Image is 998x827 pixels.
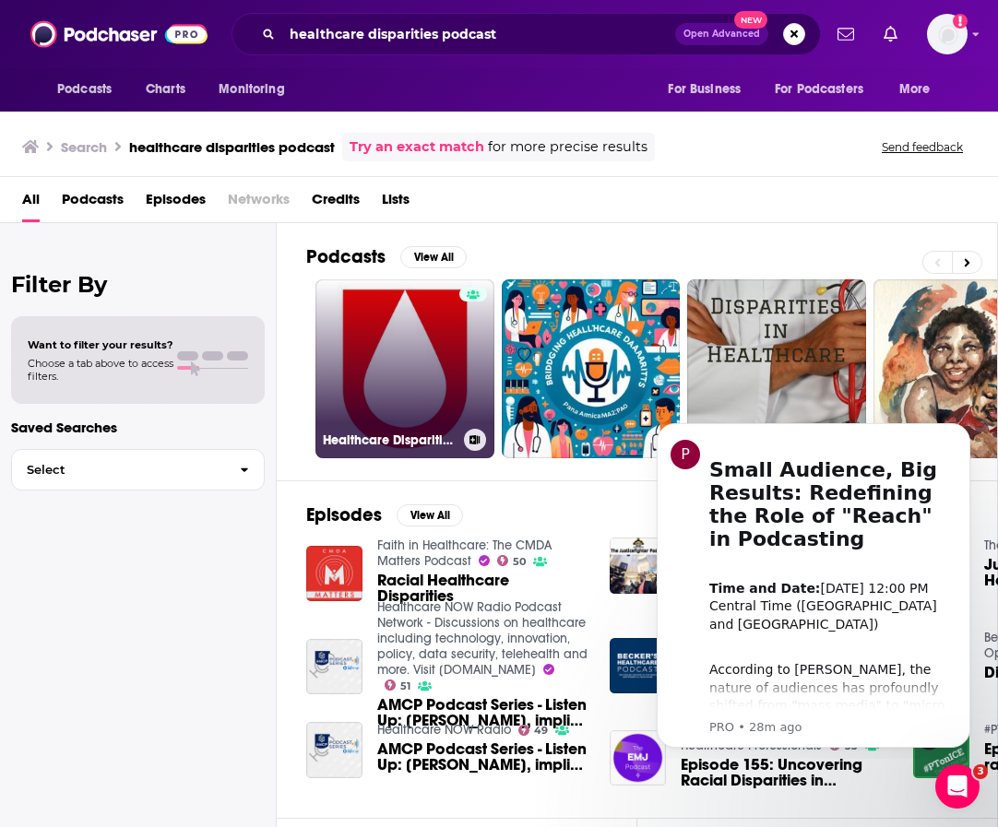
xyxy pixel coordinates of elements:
a: EpisodesView All [306,503,463,526]
p: Saved Searches [11,419,265,436]
a: Try an exact match [350,136,484,158]
a: Charts [134,72,196,107]
button: open menu [44,72,136,107]
h2: Filter By [11,271,265,298]
div: Search podcasts, credits, & more... [232,13,821,55]
a: Episode 155: Uncovering Racial Disparities in Healthcare [681,757,891,788]
span: 51 [400,682,410,691]
a: 49 [518,725,549,736]
h2: Podcasts [306,245,386,268]
a: Episodes [146,184,206,222]
h2: Episodes [306,503,382,526]
span: Monitoring [219,77,284,102]
span: AMCP Podcast Series - Listen Up: [PERSON_NAME], implicit biases and disparities in healthcare [377,741,588,773]
a: AMCP Podcast Series - Listen Up: Dr Emmanuel Mensah, implicit biases and disparities in healthcare [377,697,588,728]
img: Racial Healthcare Disparities [306,546,362,602]
span: New [734,11,767,29]
a: 51 [385,679,411,691]
a: Faith in Healthcare: The CMDA Matters Podcast [377,538,552,569]
button: Open AdvancedNew [675,23,768,45]
a: Healthcare Disparities - The Bloodline with [MEDICAL_DATA] United Podcast [315,279,494,458]
span: For Podcasters [775,77,863,102]
span: More [899,77,931,102]
span: 50 [513,558,526,566]
span: Want to filter your results? [28,338,173,351]
a: Credits [312,184,360,222]
a: Show notifications dropdown [830,18,861,50]
span: For Business [668,77,741,102]
img: User Profile [927,14,968,54]
a: Racial Healthcare Disparities [377,573,588,604]
span: Open Advanced [683,30,760,39]
a: 50 [497,555,527,566]
span: Choose a tab above to access filters. [28,357,173,383]
a: Podcasts [62,184,124,222]
iframe: Intercom notifications message [629,407,998,759]
span: AMCP Podcast Series - Listen Up: [PERSON_NAME], implicit biases and disparities in healthcare [377,697,588,728]
a: Lists [382,184,410,222]
img: Podchaser - Follow, Share and Rate Podcasts [30,17,208,52]
button: Select [11,449,265,490]
img: Justicefighter Podcast on Healthcare Disparities in Georgia [610,538,666,594]
span: Networks [228,184,290,222]
button: Send feedback [876,139,968,155]
a: All [22,184,40,222]
a: PodcastsView All [306,245,467,268]
span: Charts [146,77,185,102]
a: Healthcare NOW Radio Podcast Network - Discussions on healthcare including technology, innovation... [377,599,588,678]
span: 3 [973,764,988,779]
span: Select [12,464,225,476]
button: open menu [655,72,764,107]
svg: Add a profile image [953,14,968,29]
iframe: Intercom live chat [935,764,980,809]
span: Podcasts [57,77,112,102]
button: open menu [206,72,308,107]
span: 49 [534,727,548,735]
button: open menu [886,72,954,107]
a: Show notifications dropdown [876,18,905,50]
img: Ron Wyatt, One of the Preeminent Thinkers on Disparities in Healthcare [610,638,666,694]
img: AMCP Podcast Series - Listen Up: Dr Emmanuel Mensah, implicit biases and disparities in healthcare [306,722,362,778]
h3: Search [61,138,107,156]
a: AMCP Podcast Series - Listen Up: Dr Emmanuel Mensah, implicit biases and disparities in healthcare [377,741,588,773]
input: Search podcasts, credits, & more... [282,19,675,49]
h3: Healthcare Disparities - The Bloodline with [MEDICAL_DATA] United Podcast [323,432,457,448]
a: Healthcare NOW Radio [377,722,511,738]
img: Episode 155: Uncovering Racial Disparities in Healthcare [610,730,666,786]
button: open menu [763,72,890,107]
span: Logged in as mgehrig2 [927,14,968,54]
span: for more precise results [488,136,648,158]
img: AMCP Podcast Series - Listen Up: Dr Emmanuel Mensah, implicit biases and disparities in healthcare [306,639,362,695]
h3: healthcare disparities podcast [129,138,335,156]
button: View All [400,246,467,268]
button: Show profile menu [927,14,968,54]
button: View All [397,504,463,526]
